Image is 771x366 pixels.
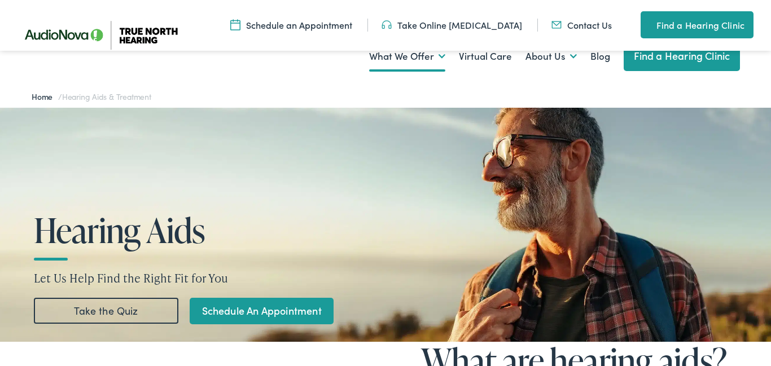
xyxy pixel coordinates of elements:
[459,36,512,77] a: Virtual Care
[62,91,151,102] span: Hearing Aids & Treatment
[369,36,445,77] a: What We Offer
[34,211,377,249] h1: Hearing Aids
[641,11,754,38] a: Find a Hearing Clinic
[382,19,392,31] img: Headphones icon in color code ffb348
[525,36,577,77] a: About Us
[230,19,352,31] a: Schedule an Appointment
[230,19,240,31] img: Icon symbolizing a calendar in color code ffb348
[551,19,612,31] a: Contact Us
[32,91,58,102] a: Home
[641,18,651,32] img: utility icon
[382,19,522,31] a: Take Online [MEDICAL_DATA]
[551,19,562,31] img: Mail icon in color code ffb348, used for communication purposes
[590,36,610,77] a: Blog
[190,298,334,324] a: Schedule An Appointment
[34,298,178,324] a: Take the Quiz
[32,91,151,102] span: /
[624,41,741,71] a: Find a Hearing Clinic
[34,270,737,286] p: Let Us Help Find the Right Fit for You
